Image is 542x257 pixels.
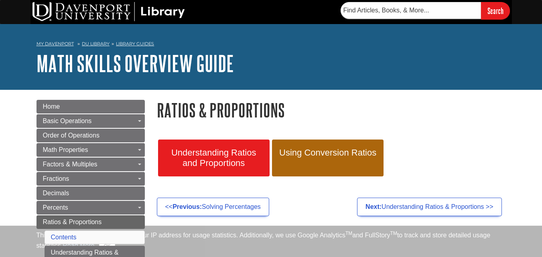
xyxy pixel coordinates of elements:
form: Searches DU Library's articles, books, and more [341,2,510,19]
span: Basic Operations [43,117,92,124]
span: Understanding Ratios and Proportions [164,148,264,168]
span: Factors & Multiples [43,161,97,168]
span: Percents [43,204,68,211]
a: Using Conversion Ratios [272,140,384,176]
span: Fractions [43,175,69,182]
nav: breadcrumb [37,38,506,51]
a: Ratios & Proportions [37,215,145,229]
a: My Davenport [37,40,74,47]
input: Search [481,2,510,19]
a: Basic Operations [37,114,145,128]
span: Home [43,103,60,110]
sup: TM [345,231,352,236]
a: Decimals [37,186,145,200]
a: Fractions [37,172,145,186]
a: <<Previous:Solving Percentages [157,198,269,216]
a: Next:Understanding Ratios & Proportions >> [357,198,501,216]
a: Factors & Multiples [37,158,145,171]
a: Home [37,100,145,113]
span: Using Conversion Ratios [278,148,378,158]
span: Decimals [43,190,69,196]
sup: TM [390,231,397,236]
input: Find Articles, Books, & More... [341,2,481,19]
a: Math Properties [37,143,145,157]
strong: Next: [365,203,382,210]
a: Understanding Ratios and Proportions [158,140,270,176]
span: Order of Operations [43,132,99,139]
strong: Previous: [173,203,202,210]
h1: Ratios & Proportions [157,100,506,120]
a: Percents [37,201,145,215]
a: Library Guides [116,41,154,47]
a: Order of Operations [37,129,145,142]
a: DU Library [82,41,110,47]
img: DU Library [32,2,185,21]
a: Math Skills Overview Guide [37,51,234,76]
a: Contents [51,234,77,241]
span: Ratios & Proportions [43,219,102,225]
span: Math Properties [43,146,88,153]
div: This site uses cookies and records your IP address for usage statistics. Additionally, we use Goo... [37,231,506,252]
